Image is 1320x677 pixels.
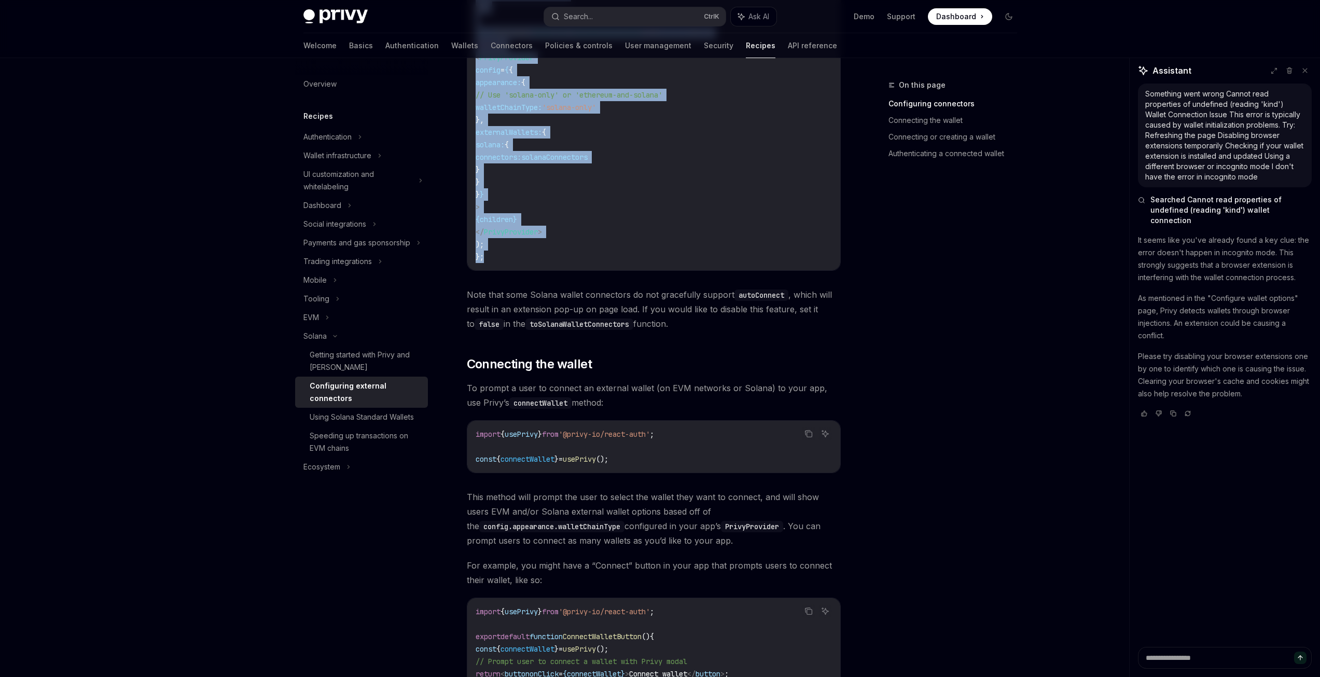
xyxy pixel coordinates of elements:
[936,11,976,22] span: Dashboard
[295,75,428,93] a: Overview
[505,607,538,616] span: usePrivy
[888,95,1025,112] a: Configuring connectors
[349,33,373,58] a: Basics
[721,521,783,532] code: PrivyProvider
[303,274,327,286] div: Mobile
[563,454,596,464] span: usePrivy
[303,237,410,249] div: Payments and gas sponsorship
[854,11,874,22] a: Demo
[746,33,775,58] a: Recipes
[501,607,505,616] span: {
[559,644,563,654] span: =
[1001,8,1017,25] button: Toggle dark mode
[476,607,501,616] span: import
[748,11,769,22] span: Ask AI
[542,607,559,616] span: from
[731,7,776,26] button: Ask AI
[538,430,542,439] span: }
[479,521,624,532] code: config.appearance.walletChainType
[451,33,478,58] a: Wallets
[476,430,501,439] span: import
[596,644,608,654] span: ();
[802,604,815,618] button: Copy the contents from the code block
[1138,195,1312,226] button: Searched Cannot read properties of undefined (reading 'kind') wallet connection
[1138,234,1312,284] p: It seems like you've already found a key clue: the error doesn't happen in incognito mode. This s...
[513,215,517,224] span: }
[467,356,592,372] span: Connecting the wallet
[1138,292,1312,342] p: As mentioned in the "Configure wallet options" page, Privy detects wallets through browser inject...
[303,110,333,122] h5: Recipes
[554,454,559,464] span: }
[385,33,439,58] a: Authentication
[476,177,480,187] span: }
[563,644,596,654] span: usePrivy
[559,607,650,616] span: '@privy-io/react-auth'
[545,33,613,58] a: Policies & controls
[476,103,542,112] span: walletChainType:
[476,128,542,137] span: externalWallets:
[303,311,319,324] div: EVM
[505,65,509,75] span: {
[650,430,654,439] span: ;
[476,202,480,212] span: >
[476,78,521,87] span: appearance:
[563,632,642,641] span: ConnectWalletButton
[888,112,1025,129] a: Connecting the wallet
[521,78,525,87] span: {
[542,128,546,137] span: {
[476,657,687,666] span: // Prompt user to connect a wallet with Privy modal
[476,90,662,100] span: // Use 'solana-only' or 'ethereum-and-solana'
[480,190,484,199] span: }
[559,430,650,439] span: '@privy-io/react-auth'
[818,604,832,618] button: Ask AI
[295,408,428,426] a: Using Solana Standard Wallets
[496,454,501,464] span: {
[650,607,654,616] span: ;
[476,240,484,249] span: );
[303,461,340,473] div: Ecosystem
[888,129,1025,145] a: Connecting or creating a wallet
[303,218,366,230] div: Social integrations
[467,287,841,331] span: Note that some Solana wallet connectors do not gracefully support , which will result in an exten...
[303,293,329,305] div: Tooling
[501,632,530,641] span: default
[704,12,719,21] span: Ctrl K
[650,632,654,641] span: {
[501,430,505,439] span: {
[467,490,841,548] span: This method will prompt the user to select the wallet they want to connect, and will show users E...
[501,454,554,464] span: connectWallet
[496,644,501,654] span: {
[303,199,341,212] div: Dashboard
[530,632,563,641] span: function
[554,644,559,654] span: }
[476,153,521,162] span: connectors:
[303,78,337,90] div: Overview
[525,319,633,330] code: toSolanaWalletConnectors
[521,153,588,162] span: solanaConnectors
[295,377,428,408] a: Configuring external connectors
[1138,350,1312,400] p: Please try disabling your browser extensions one by one to identify which one is causing the issu...
[1294,652,1307,664] button: Send message
[505,430,538,439] span: usePrivy
[303,149,371,162] div: Wallet infrastructure
[476,644,496,654] span: const
[476,165,480,174] span: }
[802,427,815,440] button: Copy the contents from the code block
[899,79,946,91] span: On this page
[467,558,841,587] span: For example, you might have a “Connect” button in your app that prompts users to connect their wa...
[295,426,428,458] a: Speeding up transactions on EVM chains
[303,9,368,24] img: dark logo
[538,227,542,237] span: >
[544,7,726,26] button: Search...CtrlK
[596,454,608,464] span: ();
[476,227,484,237] span: </
[303,33,337,58] a: Welcome
[888,145,1025,162] a: Authenticating a connected wallet
[559,454,563,464] span: =
[476,454,496,464] span: const
[818,427,832,440] button: Ask AI
[303,255,372,268] div: Trading integrations
[542,430,559,439] span: from
[625,33,691,58] a: User management
[480,215,513,224] span: children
